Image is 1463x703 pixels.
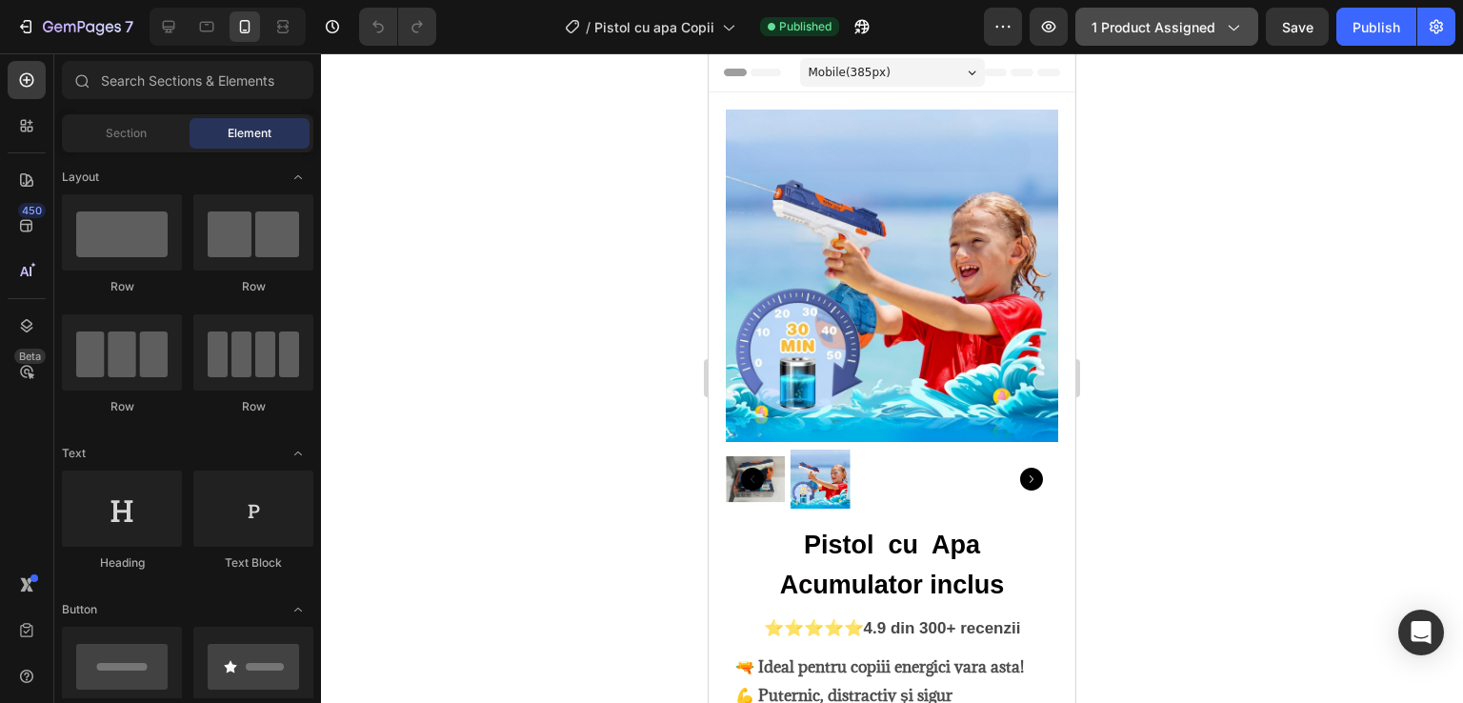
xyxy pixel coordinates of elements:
button: 7 [8,8,142,46]
span: Pistol cu apa Copii [594,17,714,37]
span: Section [106,125,147,142]
span: Toggle open [283,162,313,192]
button: Save [1266,8,1329,46]
span: Element [228,125,271,142]
span: Text [62,445,86,462]
strong: 💪 Puternic, distractiv și sigur [27,632,244,653]
p: 7 [125,15,133,38]
div: Row [62,278,182,295]
div: Text Block [193,554,313,572]
div: Heading [62,554,182,572]
span: / [586,17,591,37]
span: Layout [62,169,99,186]
div: Undo/Redo [359,8,436,46]
div: Row [193,398,313,415]
div: Row [193,278,313,295]
div: Open Intercom Messenger [1398,610,1444,655]
iframe: Design area [709,53,1075,703]
button: Publish [1336,8,1416,46]
button: 1 product assigned [1075,8,1258,46]
span: Toggle open [283,438,313,469]
span: Save [1282,19,1313,35]
div: Row [62,398,182,415]
span: Published [779,18,832,35]
input: Search Sections & Elements [62,61,313,99]
span: 1 product assigned [1092,17,1215,37]
div: Beta [14,349,46,364]
div: Publish [1353,17,1400,37]
div: 450 [18,203,46,218]
span: Button [62,601,97,618]
span: Toggle open [283,594,313,625]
